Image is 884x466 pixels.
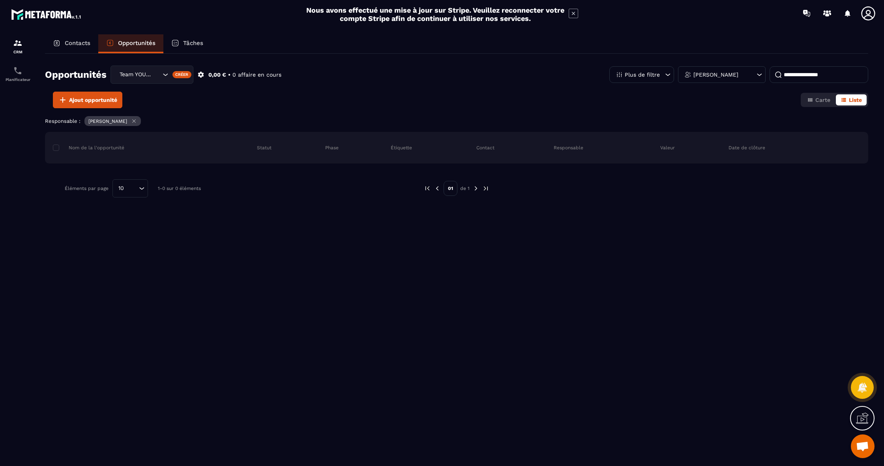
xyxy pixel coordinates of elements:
p: 01 [444,181,457,196]
p: Phase [325,145,339,151]
p: 0 affaire en cours [232,71,281,79]
p: Nom de la l'opportunité [53,145,124,151]
span: Ajout opportunité [69,96,117,104]
img: scheduler [13,66,22,75]
p: Statut [257,145,272,151]
span: 10 [116,184,127,193]
a: Tâches [163,34,211,53]
p: CRM [2,50,34,54]
div: Search for option [110,66,193,84]
p: Contacts [65,39,90,47]
a: Ouvrir le chat [851,434,875,458]
h2: Nous avons effectué une mise à jour sur Stripe. Veuillez reconnecter votre compte Stripe afin de ... [306,6,565,23]
p: Éléments par page [65,186,109,191]
span: Carte [815,97,830,103]
img: next [472,185,479,192]
h2: Opportunités [45,67,107,83]
img: prev [424,185,431,192]
input: Search for option [153,70,161,79]
p: Responsable : [45,118,81,124]
a: schedulerschedulerPlanificateur [2,60,34,88]
button: Carte [802,94,835,105]
button: Liste [836,94,867,105]
p: Contact [476,145,494,151]
button: Ajout opportunité [53,92,122,108]
p: Valeur [660,145,675,151]
img: next [482,185,489,192]
p: • [228,71,230,79]
img: logo [11,7,82,21]
span: Team YOUGC - Formations [118,70,153,79]
p: Planificateur [2,77,34,82]
p: [PERSON_NAME] [88,118,127,124]
p: Date de clôture [729,145,765,151]
p: 1-0 sur 0 éléments [158,186,201,191]
img: prev [434,185,441,192]
p: Opportunités [118,39,155,47]
p: 0,00 € [208,71,226,79]
img: formation [13,38,22,48]
a: Opportunités [98,34,163,53]
div: Search for option [112,179,148,197]
div: Créer [172,71,192,78]
p: Plus de filtre [625,72,660,77]
span: Liste [849,97,862,103]
input: Search for option [127,184,137,193]
p: Tâches [183,39,203,47]
p: [PERSON_NAME] [693,72,738,77]
p: Étiquette [391,145,412,151]
a: Contacts [45,34,98,53]
p: Responsable [554,145,583,151]
p: de 1 [460,185,470,192]
a: formationformationCRM [2,32,34,60]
